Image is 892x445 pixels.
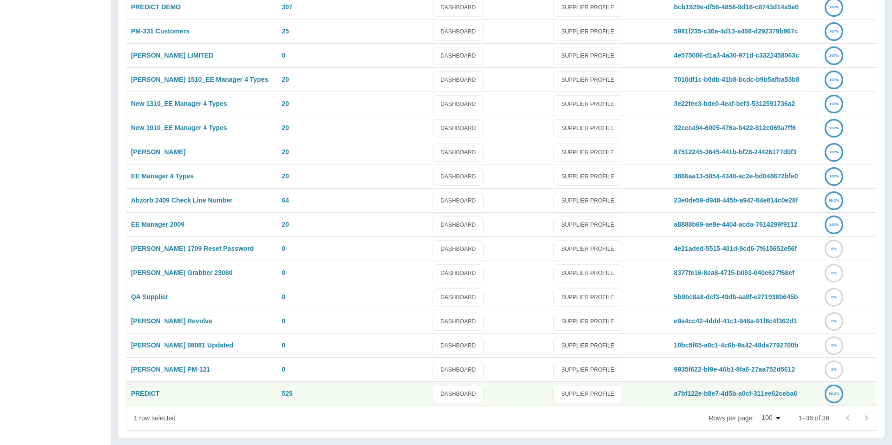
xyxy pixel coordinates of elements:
[831,271,837,275] text: 0%
[131,269,233,276] a: [PERSON_NAME] Grabber 23080
[674,100,795,107] a: 3e22fee3-bde0-4eaf-bef3-5312591736a2
[553,47,622,65] a: SUPPLIER PROFILE
[831,367,837,372] text: 0%
[282,148,289,156] a: 20
[825,76,843,83] a: 100%
[799,413,829,423] p: 1–36 of 36
[433,288,484,307] a: DASHBOARD
[825,100,843,107] a: 100%
[825,317,843,325] a: 0%
[131,245,254,252] a: [PERSON_NAME] 1709 Reset Password
[134,413,176,423] div: 1 row selected
[282,52,286,59] a: 0
[433,361,484,379] a: DASHBOARD
[825,196,843,204] a: 99.2%
[282,293,286,301] a: 0
[829,150,839,154] text: 100%
[674,172,798,180] a: 3866aa13-5054-4340-ac2e-bd048672bfe0
[829,198,840,203] text: 99.2%
[825,221,843,228] a: 100%
[674,390,797,397] a: a7bf122e-b8e7-4d5b-a0cf-311ee62ceba6
[433,71,484,89] a: DASHBOARD
[282,366,286,373] a: 0
[708,413,754,423] p: Rows per page:
[825,293,843,301] a: 0%
[433,264,484,282] a: DASHBOARD
[282,76,289,83] a: 20
[674,341,799,349] a: 10bc5f65-a0c1-4c6b-9a42-48da7792700b
[282,172,289,180] a: 20
[825,390,843,397] a: 98.2%
[433,119,484,137] a: DASHBOARD
[829,222,839,227] text: 100%
[553,168,622,186] a: SUPPLIER PROFILE
[433,216,484,234] a: DASHBOARD
[553,192,622,210] a: SUPPLIER PROFILE
[553,23,622,41] a: SUPPLIER PROFILE
[674,366,795,373] a: 9935f622-bf9e-46b1-8fa6-27aa752d5612
[825,124,843,131] a: 100%
[433,192,484,210] a: DASHBOARD
[829,126,839,130] text: 100%
[553,240,622,258] a: SUPPLIER PROFILE
[553,337,622,355] a: SUPPLIER PROFILE
[674,221,798,228] a: a8888b69-ae8e-4404-acda-7614299f9112
[825,52,843,59] a: 100%
[433,47,484,65] a: DASHBOARD
[674,3,799,11] a: bcb1929e-df56-4858-9d18-c8743d14a5e0
[831,295,837,299] text: 0%
[674,148,797,156] a: 87512245-3645-441b-bf28-24426177d0f3
[553,216,622,234] a: SUPPLIER PROFILE
[825,269,843,276] a: 0%
[553,95,622,113] a: SUPPLIER PROFILE
[825,27,843,35] a: 100%
[131,317,212,325] a: [PERSON_NAME] Revolve
[131,27,190,35] a: PM-331 Customers
[674,293,798,301] a: 5b9bc8a8-dcf3-49db-aa9f-e271938b645b
[674,52,799,59] a: 4e575006-d1a3-4a30-971d-c3322458063c
[825,245,843,252] a: 0%
[674,245,797,252] a: 4e21aded-5515-401d-9cd6-7f615652e56f
[282,124,289,131] a: 20
[829,102,839,106] text: 100%
[433,313,484,331] a: DASHBOARD
[131,148,185,156] a: [PERSON_NAME]
[674,124,796,131] a: 32eeea94-6005-476a-b422-812c069a7ff6
[433,95,484,113] a: DASHBOARD
[131,366,210,373] a: [PERSON_NAME] PM-121
[553,71,622,89] a: SUPPLIER PROFILE
[131,390,159,397] a: PREDICT
[282,341,286,349] a: 0
[831,343,837,347] text: 0%
[282,269,286,276] a: 0
[433,144,484,162] a: DASHBOARD
[553,361,622,379] a: SUPPLIER PROFILE
[825,148,843,156] a: 100%
[433,23,484,41] a: DASHBOARD
[553,119,622,137] a: SUPPLIER PROFILE
[674,269,794,276] a: 8377fe16-8ea8-4715-b093-040e627f68ef
[553,264,622,282] a: SUPPLIER PROFILE
[829,392,840,396] text: 98.2%
[131,293,168,301] a: QA Supplier
[831,247,837,251] text: 0%
[553,313,622,331] a: SUPPLIER PROFILE
[282,245,286,252] a: 0
[825,366,843,373] a: 0%
[131,52,213,59] a: [PERSON_NAME] LIMITED
[433,385,484,403] a: DASHBOARD
[282,390,293,397] a: 525
[825,172,843,180] a: 100%
[674,317,797,325] a: e9a4cc42-4ddd-41c1-946a-91f8c4f362d1
[433,240,484,258] a: DASHBOARD
[553,288,622,307] a: SUPPLIER PROFILE
[282,317,286,325] a: 0
[433,168,484,186] a: DASHBOARD
[282,221,289,228] a: 20
[282,3,293,11] a: 307
[131,221,184,228] a: EE Manager 2009
[674,27,798,35] a: 5981f235-c36a-4d13-a408-d292379b967c
[829,53,839,58] text: 100%
[553,385,622,403] a: SUPPLIER PROFILE
[131,196,233,204] a: Abzorb 2409 Check Line Number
